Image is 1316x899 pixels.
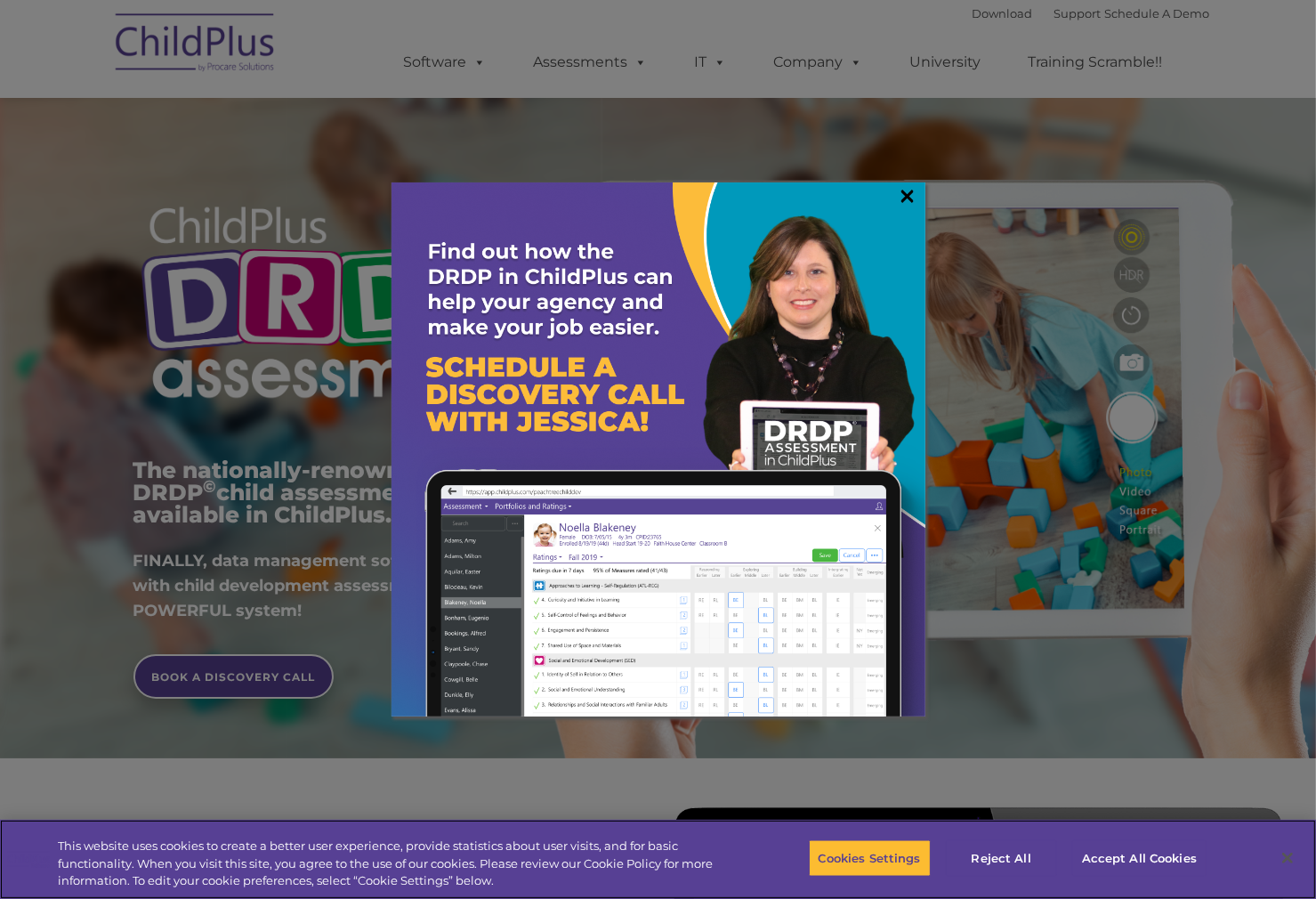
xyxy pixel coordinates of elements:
[1072,839,1207,877] button: Accept All Cookies
[946,839,1057,877] button: Reject All
[58,838,723,890] div: This website uses cookies to create a better user experience, provide statistics about user visit...
[809,839,931,877] button: Cookies Settings
[898,187,918,205] a: ×
[1268,838,1307,878] button: Close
